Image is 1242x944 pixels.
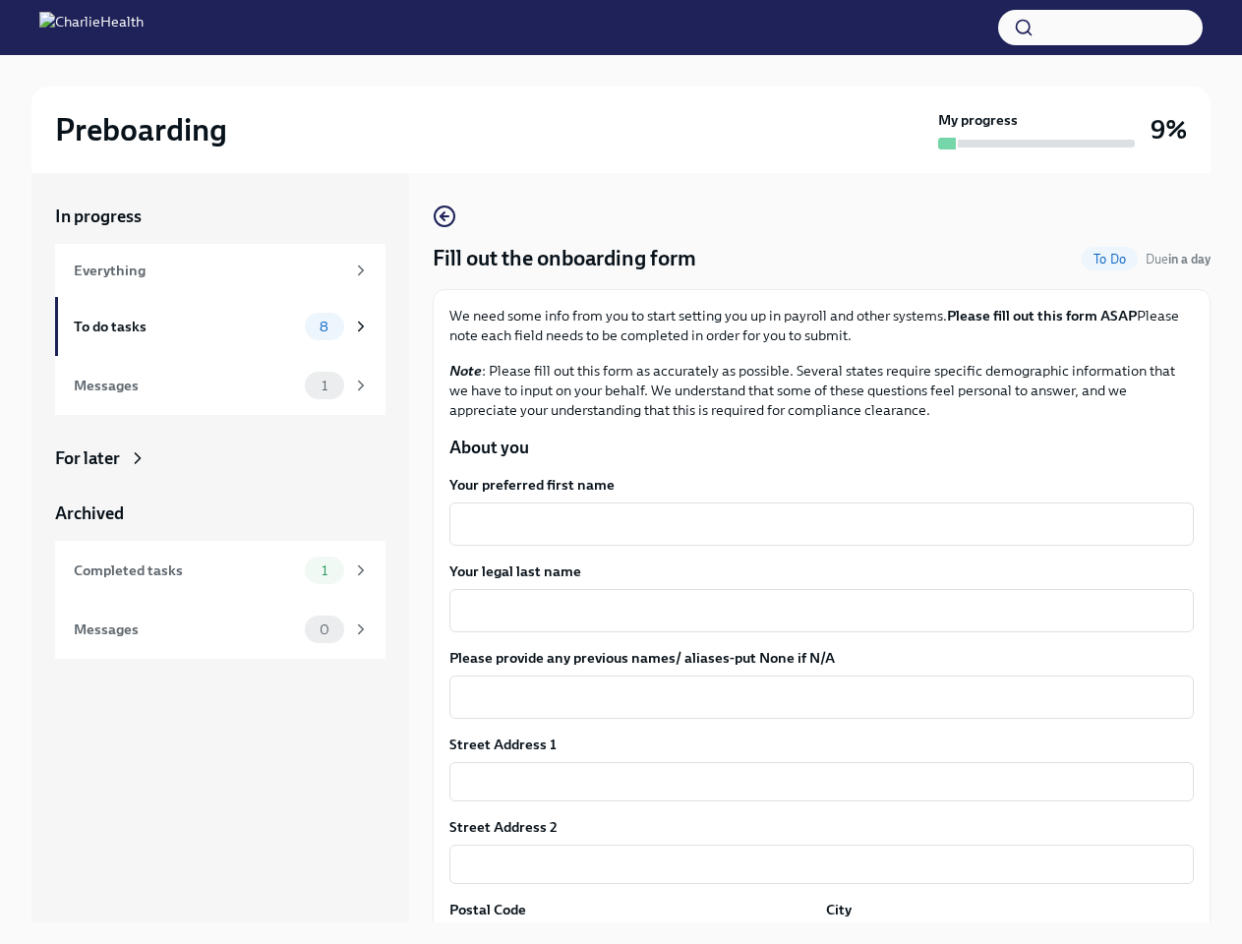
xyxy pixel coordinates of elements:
[449,475,1194,495] label: Your preferred first name
[449,436,1194,459] p: About you
[55,501,385,525] a: Archived
[938,110,1018,130] strong: My progress
[55,110,227,149] h2: Preboarding
[74,619,297,640] div: Messages
[308,622,341,637] span: 0
[1151,112,1187,147] h3: 9%
[310,379,339,393] span: 1
[39,12,144,43] img: CharlieHealth
[1082,252,1138,266] span: To Do
[55,446,120,470] div: For later
[55,600,385,659] a: Messages0
[449,306,1194,345] p: We need some info from you to start setting you up in payroll and other systems. Please note each...
[1146,252,1211,266] span: Due
[449,561,1194,581] label: Your legal last name
[310,563,339,578] span: 1
[55,356,385,415] a: Messages1
[74,260,344,281] div: Everything
[1168,252,1211,266] strong: in a day
[55,541,385,600] a: Completed tasks1
[449,362,482,380] strong: Note
[55,446,385,470] a: For later
[433,244,696,273] h4: Fill out the onboarding form
[947,307,1137,324] strong: Please fill out this form ASAP
[55,297,385,356] a: To do tasks8
[449,361,1194,420] p: : Please fill out this form as accurately as possible. Several states require specific demographi...
[449,817,558,837] label: Street Address 2
[55,205,385,228] a: In progress
[308,320,340,334] span: 8
[449,900,526,919] label: Postal Code
[1146,250,1211,268] span: September 13th, 2025 06:00
[449,648,1194,668] label: Please provide any previous names/ aliases-put None if N/A
[449,735,557,754] label: Street Address 1
[74,316,297,337] div: To do tasks
[74,560,297,581] div: Completed tasks
[74,375,297,396] div: Messages
[55,244,385,297] a: Everything
[826,900,852,919] label: City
